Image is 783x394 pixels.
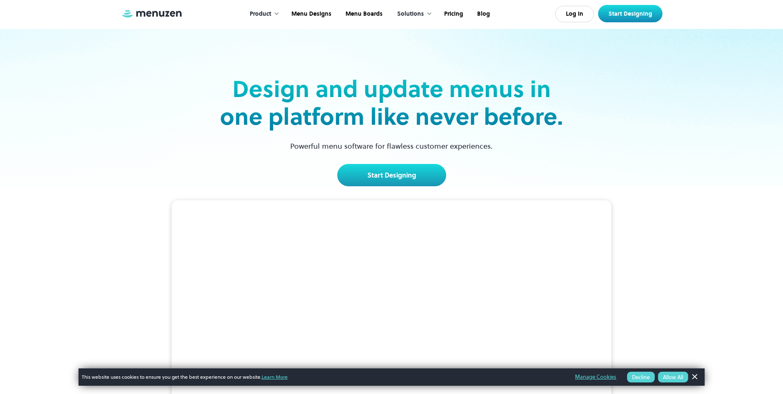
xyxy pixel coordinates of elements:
h2: Design and update menus in one platform like never before. [218,75,566,131]
a: Dismiss Banner [688,371,700,383]
button: Decline [627,372,655,382]
a: Blog [469,1,496,27]
p: Powerful menu software for flawless customer experiences. [280,140,503,152]
a: Start Designing [337,164,446,186]
a: Learn More [262,373,288,380]
div: Solutions [389,1,436,27]
a: Manage Cookies [575,373,616,382]
a: Pricing [436,1,469,27]
div: Product [250,9,271,19]
a: Start Designing [598,5,662,22]
a: Log In [555,6,594,22]
a: Menu Designs [284,1,338,27]
button: Allow All [658,372,688,382]
a: Menu Boards [338,1,389,27]
div: Solutions [397,9,424,19]
div: Product [241,1,284,27]
span: This website uses cookies to ensure you get the best experience on our website. [82,373,564,381]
